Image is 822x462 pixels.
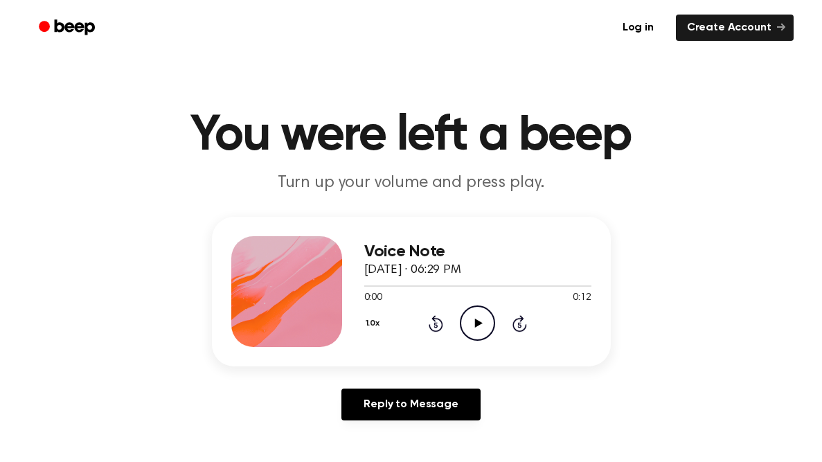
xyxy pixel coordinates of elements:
[29,15,107,42] a: Beep
[609,12,668,44] a: Log in
[364,312,385,335] button: 1.0x
[364,264,461,276] span: [DATE] · 06:29 PM
[676,15,794,41] a: Create Account
[341,389,480,420] a: Reply to Message
[145,172,677,195] p: Turn up your volume and press play.
[573,291,591,305] span: 0:12
[57,111,766,161] h1: You were left a beep
[364,242,591,261] h3: Voice Note
[364,291,382,305] span: 0:00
